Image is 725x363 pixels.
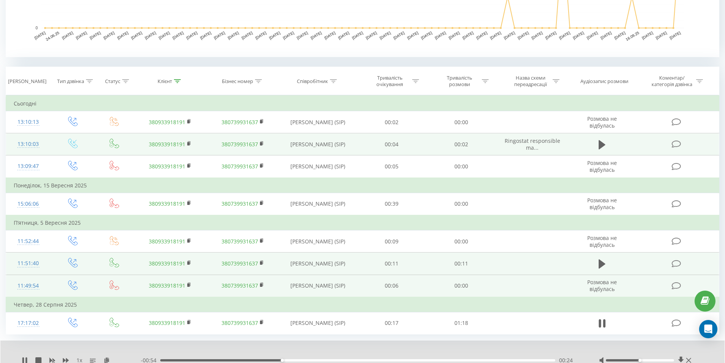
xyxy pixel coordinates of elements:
text: [DATE] [61,30,74,40]
a: 380739931637 [221,260,258,267]
div: Тривалість розмови [439,75,480,88]
div: Назва схеми переадресації [510,75,551,88]
td: П’ятниця, 5 Вересня 2025 [6,215,719,230]
a: 380933918191 [149,141,185,148]
div: Статус [105,78,120,85]
text: [DATE] [503,30,516,40]
td: 00:05 [357,155,427,178]
text: [DATE] [586,30,599,40]
td: [PERSON_NAME] (SIP) [279,111,357,133]
td: [PERSON_NAME] (SIP) [279,275,357,297]
div: 13:10:13 [14,115,43,130]
div: Співробітник [297,78,328,85]
text: [DATE] [213,30,226,40]
div: Тип дзвінка [57,78,84,85]
div: Аудіозапис розмови [580,78,628,85]
td: [PERSON_NAME] (SIP) [279,155,357,178]
td: Понеділок, 15 Вересня 2025 [6,178,719,193]
a: 380739931637 [221,238,258,245]
a: 380933918191 [149,118,185,126]
text: [DATE] [462,30,474,40]
a: 380739931637 [221,118,258,126]
a: 380933918191 [149,200,185,207]
text: 24.06.25 [45,30,60,42]
text: [DATE] [131,30,143,40]
text: [DATE] [489,30,502,40]
text: [DATE] [545,30,557,40]
text: [DATE] [613,30,626,40]
span: Розмова не відбулась [587,234,617,248]
text: [DATE] [158,30,170,40]
td: [PERSON_NAME] (SIP) [279,312,357,334]
a: 380739931637 [221,141,258,148]
td: 00:00 [427,275,496,297]
a: 380739931637 [221,163,258,170]
td: 00:11 [357,253,427,275]
div: 13:10:03 [14,137,43,152]
div: 11:51:40 [14,256,43,271]
text: [DATE] [558,30,571,40]
text: [DATE] [641,30,654,40]
text: [DATE] [393,30,405,40]
text: [DATE] [323,30,336,40]
td: 00:06 [357,275,427,297]
td: [PERSON_NAME] (SIP) [279,193,357,215]
a: 380933918191 [149,282,185,289]
text: [DATE] [406,30,419,40]
td: 00:02 [427,133,496,155]
text: [DATE] [434,30,447,40]
text: [DATE] [103,30,115,40]
text: [DATE] [186,30,198,40]
div: Accessibility label [638,359,641,362]
a: 380933918191 [149,319,185,326]
td: 00:04 [357,133,427,155]
div: 11:49:54 [14,278,43,293]
text: [DATE] [144,30,157,40]
text: [DATE] [116,30,129,40]
td: 00:09 [357,230,427,253]
td: 00:00 [427,230,496,253]
text: [DATE] [351,30,364,40]
span: Розмова не відбулась [587,159,617,173]
text: [DATE] [420,30,433,40]
span: Ringostat responsible ma... [505,137,560,151]
div: 17:17:02 [14,316,43,331]
a: 380739931637 [221,319,258,326]
text: [DATE] [310,30,322,40]
div: Accessibility label [281,359,284,362]
td: [PERSON_NAME] (SIP) [279,133,357,155]
td: Четвер, 28 Серпня 2025 [6,297,719,312]
div: [PERSON_NAME] [8,78,46,85]
td: 00:11 [427,253,496,275]
text: [DATE] [172,30,184,40]
div: Коментар/категорія дзвінка [650,75,694,88]
td: [PERSON_NAME] (SIP) [279,253,357,275]
text: [DATE] [199,30,212,40]
text: [DATE] [268,30,281,40]
td: 01:18 [427,312,496,334]
td: 00:17 [357,312,427,334]
td: 00:39 [357,193,427,215]
text: [DATE] [572,30,585,40]
text: [DATE] [34,30,46,40]
text: [DATE] [517,30,529,40]
a: 380933918191 [149,238,185,245]
text: [DATE] [448,30,460,40]
td: 00:00 [427,193,496,215]
span: Розмова не відбулась [587,115,617,129]
text: [DATE] [379,30,392,40]
div: Тривалість очікування [370,75,410,88]
div: Open Intercom Messenger [699,320,717,338]
td: Сьогодні [6,96,719,111]
a: 380739931637 [221,282,258,289]
text: [DATE] [475,30,488,40]
text: [DATE] [241,30,253,40]
text: [DATE] [338,30,350,40]
text: [DATE] [89,30,102,40]
a: 380739931637 [221,200,258,207]
div: 15:06:06 [14,197,43,211]
text: [DATE] [296,30,309,40]
text: [DATE] [255,30,267,40]
text: [DATE] [365,30,378,40]
td: 00:00 [427,155,496,178]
